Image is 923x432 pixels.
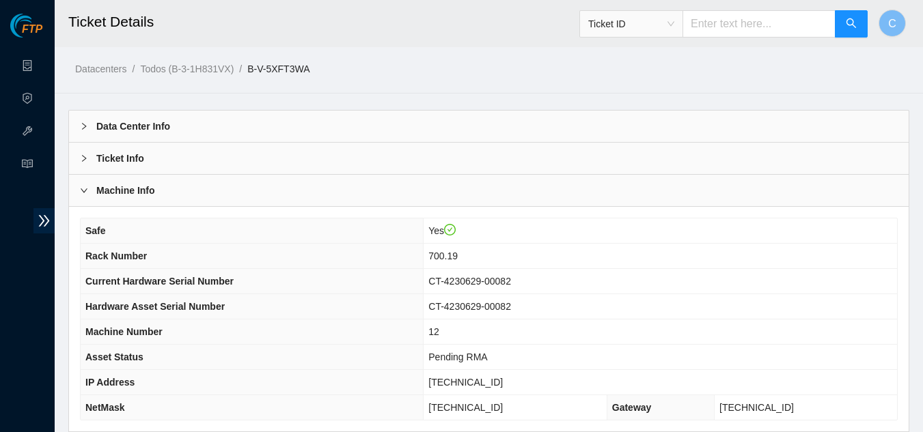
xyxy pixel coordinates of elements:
a: Todos (B-3-1H831VX) [140,63,234,74]
span: C [888,15,896,32]
a: Akamai TechnologiesFTP [10,25,42,42]
b: Machine Info [96,183,155,198]
button: search [835,10,868,38]
b: Data Center Info [96,119,170,134]
span: Pending RMA [428,351,487,362]
span: right [80,186,88,195]
span: 12 [428,326,439,337]
span: search [846,18,857,31]
span: Safe [85,225,106,236]
span: Ticket ID [588,14,674,34]
span: 700.19 [428,250,458,261]
span: / [239,63,242,74]
span: IP Address [85,377,135,388]
button: C [879,10,906,37]
span: Gateway [612,402,652,413]
a: B-V-5XFT3WA [247,63,309,74]
div: Data Center Info [69,111,909,142]
span: [TECHNICAL_ID] [719,402,794,413]
span: Current Hardware Serial Number [85,276,234,287]
a: Datacenters [75,63,126,74]
span: read [22,152,33,179]
b: Ticket Info [96,151,144,166]
span: CT-4230629-00082 [428,301,511,312]
span: Asset Status [85,351,143,362]
span: / [132,63,135,74]
span: Hardware Asset Serial Number [85,301,225,312]
div: Machine Info [69,175,909,206]
span: double-right [33,208,55,233]
img: Akamai Technologies [10,14,69,38]
span: check-circle [444,224,456,236]
input: Enter text here... [683,10,836,38]
span: right [80,122,88,130]
span: CT-4230629-00082 [428,276,511,287]
span: Rack Number [85,250,147,261]
span: Yes [428,225,456,236]
span: [TECHNICAL_ID] [428,377,503,388]
span: right [80,154,88,162]
div: Ticket Info [69,143,909,174]
span: [TECHNICAL_ID] [428,402,503,413]
span: NetMask [85,402,125,413]
span: Machine Number [85,326,163,337]
span: FTP [22,23,42,36]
